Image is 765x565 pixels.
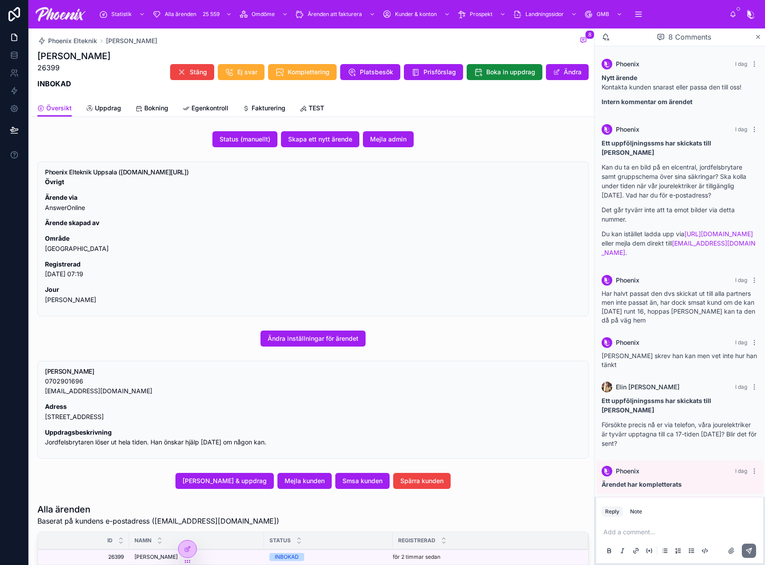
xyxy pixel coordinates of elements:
p: [GEOGRAPHIC_DATA] [45,234,581,254]
button: Ej svar [218,64,264,80]
strong: Uppdragsbeskrivning [45,428,112,436]
span: 8 Comments [668,32,711,42]
span: Landningssidor [525,11,564,18]
p: [DATE] 07:19 [45,259,581,280]
p: Du kan istället ladda upp via eller mejla dem direkt till . [602,229,758,257]
span: Spärra kunden [400,476,444,485]
span: Skapa ett nytt ärende [288,135,352,144]
span: NAMN [134,537,151,544]
span: Prisförslag [423,68,456,77]
a: Översikt [37,100,72,117]
p: för 2 timmar sedan [393,553,440,561]
a: Bokning [135,100,168,118]
a: Statistik [96,6,150,22]
span: 8 [585,30,594,39]
p: Försökte precis nå er via telefon, våra jourelektriker är tyvärr upptagna till ca 17-tiden [DATE]... [602,420,758,448]
a: Phoenix Elteknik [37,36,97,45]
strong: Ett uppföljningssms har skickats till [PERSON_NAME] [602,397,711,414]
strong: Nytt ärende [602,74,637,81]
span: I dag [735,61,747,67]
span: Egenkontroll [191,104,228,113]
a: Ärenden att fakturera [293,6,380,22]
span: Ändra inställningar för ärendet [268,334,358,343]
strong: Jour [45,286,59,293]
a: Alla ärenden25 559 [150,6,236,22]
span: Mejla kunden [285,476,325,485]
button: Prisförslag [404,64,463,80]
span: Boka in uppdrag [486,68,535,77]
span: I dag [735,277,747,283]
span: Statistik [111,11,132,18]
a: 26399 [49,553,124,561]
span: Har halvt passat den dvs skickat ut till alla partners men inte passat än, har dock smsat kund om... [602,290,755,324]
p: 26399 [37,62,110,73]
strong: Intern kommentar om ärendet [602,98,692,105]
p: Kontakta kunden snarast eller passa den till oss! [602,73,758,92]
p: AnswerOnline [45,193,581,213]
a: Prospekt [455,6,510,22]
strong: Ärende skapad av [45,219,99,226]
p: Jordfelsbrytaren löser ut hela tiden. Han önskar hjälp [DATE] om någon kan. [45,428,581,448]
button: Mejla admin [363,131,414,147]
span: Status [269,537,291,544]
span: Komplettering [288,68,330,77]
span: Kunder & konton [395,11,437,18]
strong: INBOKAD [37,79,71,88]
div: 0702901696 shallstan@gmail.com **Adress** Reykjaviksgatan 98, Uppsala, Sverige, 752 63 **Uppdrags... [45,376,581,448]
h1: Alla ärenden [37,503,279,516]
a: GMB [582,6,627,22]
div: INBOKAD [275,553,299,561]
button: Reply [602,506,623,517]
button: Boka in uppdrag [467,64,542,80]
span: I dag [735,339,747,346]
a: [EMAIL_ADDRESS][DOMAIN_NAME] [602,239,756,256]
div: 25 559 [200,9,222,20]
span: Phoenix [616,276,639,285]
span: Alla ärenden [165,11,196,18]
span: Phoenix [616,338,639,347]
strong: Övrigt [45,178,64,186]
button: Spärra kunden [393,473,451,489]
a: Landningssidor [510,6,582,22]
p: 0702901696 [EMAIL_ADDRESS][DOMAIN_NAME] [45,376,581,397]
button: 8 [578,36,589,46]
button: Mejla kunden [277,473,332,489]
span: Mejla admin [370,135,407,144]
span: Baserat på kundens e-postadress ([EMAIL_ADDRESS][DOMAIN_NAME]) [37,516,279,526]
span: Prospekt [470,11,492,18]
button: Smsa kunden [335,473,390,489]
button: Stäng [170,64,214,80]
span: I dag [735,468,747,474]
strong: Adress [45,403,67,410]
button: Ändra [546,64,589,80]
strong: Område [45,234,69,242]
img: App logo [36,7,85,21]
span: Ärenden att fakturera [308,11,362,18]
h5: Simon Allstam [45,368,581,375]
span: Elin [PERSON_NAME] [616,383,680,391]
span: Fakturering [252,104,285,113]
span: Registrerad [398,537,435,544]
a: [PERSON_NAME] [134,553,259,561]
button: Status (manuellt) [212,131,277,147]
div: Note [630,508,642,515]
span: Id [107,537,113,544]
p: [STREET_ADDRESS] [45,402,581,422]
span: Ej svar [237,68,257,77]
span: Platsbesök [360,68,393,77]
span: Smsa kunden [342,476,382,485]
span: I dag [735,383,747,390]
a: [URL][DOMAIN_NAME] [684,230,753,238]
a: Uppdrag [86,100,121,118]
button: Skapa ett nytt ärende [281,131,359,147]
button: Ändra inställningar för ärendet [260,331,366,347]
strong: Ärende via [45,194,77,201]
span: [PERSON_NAME] [134,553,178,561]
button: Komplettering [268,64,337,80]
span: GMB [597,11,609,18]
span: Uppdrag [95,104,121,113]
span: Phoenix [616,125,639,134]
a: Fakturering [243,100,285,118]
span: Omdöme [252,11,275,18]
p: [PERSON_NAME] [45,285,581,305]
